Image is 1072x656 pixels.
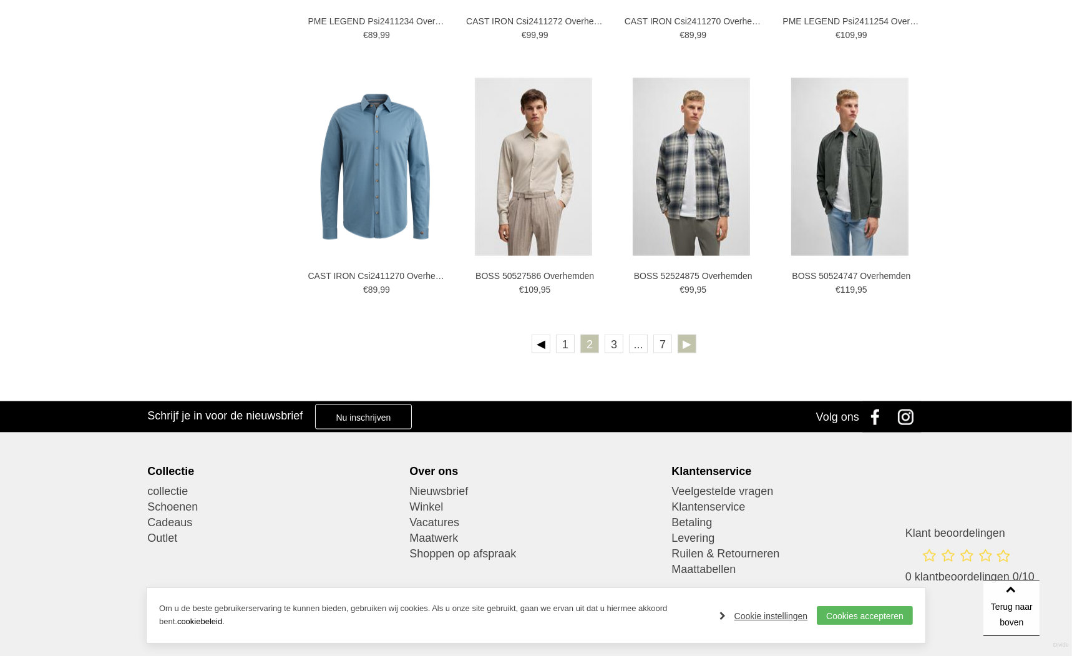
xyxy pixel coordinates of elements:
[308,16,446,27] a: PME LEGEND Psi2411234 Overhemden
[671,499,924,515] a: Klantenservice
[466,16,603,27] a: CAST IRON Csi2411272 Overhemden
[556,335,575,353] a: 1
[378,285,380,295] span: ,
[841,285,855,295] span: 119
[527,30,537,40] span: 99
[409,515,662,531] a: Vacatures
[536,30,538,40] span: ,
[524,285,538,295] span: 109
[1053,637,1069,653] a: Divide
[653,335,672,353] a: 7
[147,464,400,478] div: Collectie
[671,464,924,478] div: Klantenservice
[409,531,662,546] a: Maatwerk
[905,570,1035,583] span: 0 klantbeoordelingen 0/10
[671,484,924,499] a: Veelgestelde vragen
[147,409,303,423] h3: Schrijf je in voor de nieuwsbrief
[368,285,378,295] span: 89
[983,580,1040,636] a: Terug naar boven
[817,606,913,625] a: Cookies accepteren
[147,515,400,531] a: Cadeaus
[685,30,694,40] span: 89
[308,270,446,281] a: CAST IRON Csi2411270 Overhemden
[905,526,1035,597] a: Klant beoordelingen 0 klantbeoordelingen 0/10
[519,285,524,295] span: €
[685,285,694,295] span: 99
[816,401,859,433] div: Volg ons
[147,499,400,515] a: Schoenen
[782,270,920,281] a: BOSS 50524747 Overhemden
[671,531,924,546] a: Levering
[409,499,662,515] a: Winkel
[315,404,411,429] a: Nu inschrijven
[791,78,909,256] img: BOSS 50524747 Overhemden
[782,16,920,27] a: PME LEGEND Psi2411254 Overhemden
[475,78,592,256] img: BOSS 50527586 Overhemden
[378,30,380,40] span: ,
[836,285,841,295] span: €
[625,16,762,27] a: CAST IRON Csi2411270 Overhemden
[629,335,648,353] span: ...
[671,562,924,577] a: Maattabellen
[580,335,599,353] a: 2
[538,30,548,40] span: 99
[857,285,867,295] span: 95
[302,94,449,240] img: CAST IRON Csi2411270 Overhemden
[633,78,750,256] img: BOSS 52524875 Overhemden
[538,285,541,295] span: ,
[855,285,857,295] span: ,
[368,30,378,40] span: 89
[522,30,527,40] span: €
[671,515,924,531] a: Betaling
[541,285,551,295] span: 95
[841,30,855,40] span: 109
[147,531,400,546] a: Outlet
[905,526,1035,540] h3: Klant beoordelingen
[363,30,368,40] span: €
[857,30,867,40] span: 99
[694,285,697,295] span: ,
[680,285,685,295] span: €
[680,30,685,40] span: €
[380,285,390,295] span: 99
[671,546,924,562] a: Ruilen & Retourneren
[147,484,400,499] a: collectie
[466,270,603,281] a: BOSS 50527586 Overhemden
[409,546,662,562] a: Shoppen op afspraak
[380,30,390,40] span: 99
[409,464,662,478] div: Over ons
[363,285,368,295] span: €
[694,30,697,40] span: ,
[894,401,925,433] a: Instagram
[697,285,707,295] span: 95
[719,607,808,625] a: Cookie instellingen
[855,30,857,40] span: ,
[697,30,707,40] span: 99
[409,484,662,499] a: Nieuwsbrief
[862,401,894,433] a: Facebook
[159,602,707,629] p: Om u de beste gebruikerservaring te kunnen bieden, gebruiken wij cookies. Als u onze site gebruik...
[625,270,762,281] a: BOSS 52524875 Overhemden
[605,335,623,353] a: 3
[836,30,841,40] span: €
[177,617,222,626] a: cookiebeleid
